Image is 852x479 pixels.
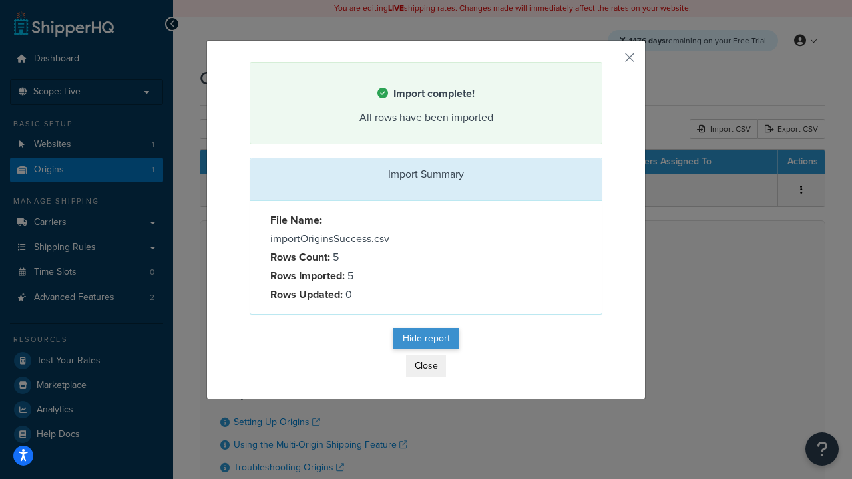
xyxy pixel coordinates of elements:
[270,249,330,265] strong: Rows Count:
[270,212,322,228] strong: File Name:
[260,168,592,180] h3: Import Summary
[406,355,446,377] button: Close
[267,108,585,127] div: All rows have been imported
[267,86,585,102] h4: Import complete!
[270,268,345,283] strong: Rows Imported:
[270,287,343,302] strong: Rows Updated:
[260,211,426,304] div: importOriginsSuccess.csv 5 5 0
[393,328,459,349] button: Hide report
